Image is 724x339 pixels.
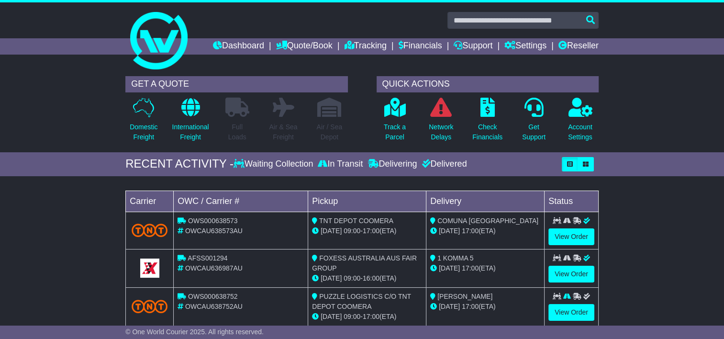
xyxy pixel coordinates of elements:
[312,293,411,310] span: PUZZLE LOGISTICS C/O TNT DEPOT COOMERA
[377,76,599,92] div: QUICK ACTIONS
[172,122,209,142] p: International Freight
[125,328,264,336] span: © One World Courier 2025. All rights reserved.
[437,217,538,225] span: COMUNA [GEOGRAPHIC_DATA]
[363,313,379,320] span: 17:00
[439,264,460,272] span: [DATE]
[548,228,594,245] a: View Order
[437,254,473,262] span: 1 KOMMA 5
[188,254,227,262] span: AFSS001294
[171,97,209,147] a: InternationalFreight
[430,226,540,236] div: (ETA)
[430,263,540,273] div: (ETA)
[234,159,315,169] div: Waiting Collection
[316,122,342,142] p: Air / Sea Depot
[276,38,333,55] a: Quote/Book
[522,97,546,147] a: GetSupport
[132,300,167,313] img: TNT_Domestic.png
[568,122,592,142] p: Account Settings
[130,122,157,142] p: Domestic Freight
[129,97,158,147] a: DomesticFreight
[312,226,422,236] div: - (ETA)
[174,191,308,212] td: OWC / Carrier #
[429,122,453,142] p: Network Delays
[419,159,467,169] div: Delivered
[426,191,545,212] td: Delivery
[315,159,365,169] div: In Transit
[188,293,238,300] span: OWS000638752
[185,264,243,272] span: OWCAU636987AU
[125,157,234,171] div: RECENT ACTIVITY -
[462,303,479,310] span: 17:00
[319,217,393,225] span: TNT DEPOT COOMERA
[126,191,174,212] td: Carrier
[472,97,503,147] a: CheckFinancials
[437,293,492,300] span: [PERSON_NAME]
[312,273,422,283] div: - (ETA)
[344,38,386,55] a: Tracking
[384,122,406,142] p: Track a Parcel
[312,254,417,272] span: FOXESS AUSTRALIA AUS FAIR GROUP
[269,122,297,142] p: Air & Sea Freight
[462,227,479,235] span: 17:00
[132,224,167,237] img: TNT_Domestic.png
[548,266,594,282] a: View Order
[383,97,406,147] a: Track aParcel
[125,76,347,92] div: GET A QUOTE
[321,274,342,282] span: [DATE]
[344,274,360,282] span: 09:00
[548,304,594,321] a: View Order
[344,313,360,320] span: 09:00
[504,38,546,55] a: Settings
[428,97,454,147] a: NetworkDelays
[568,97,593,147] a: AccountSettings
[185,227,243,235] span: OWCAU638573AU
[462,264,479,272] span: 17:00
[363,227,379,235] span: 17:00
[140,259,159,278] img: GetCarrierServiceLogo
[344,227,360,235] span: 09:00
[185,303,243,310] span: OWCAU638752AU
[439,227,460,235] span: [DATE]
[430,302,540,312] div: (ETA)
[454,38,492,55] a: Support
[363,274,379,282] span: 16:00
[312,312,422,322] div: - (ETA)
[365,159,419,169] div: Delivering
[321,313,342,320] span: [DATE]
[545,191,599,212] td: Status
[213,38,264,55] a: Dashboard
[308,191,426,212] td: Pickup
[558,38,599,55] a: Reseller
[225,122,249,142] p: Full Loads
[399,38,442,55] a: Financials
[472,122,502,142] p: Check Financials
[439,303,460,310] span: [DATE]
[321,227,342,235] span: [DATE]
[522,122,546,142] p: Get Support
[188,217,238,225] span: OWS000638573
